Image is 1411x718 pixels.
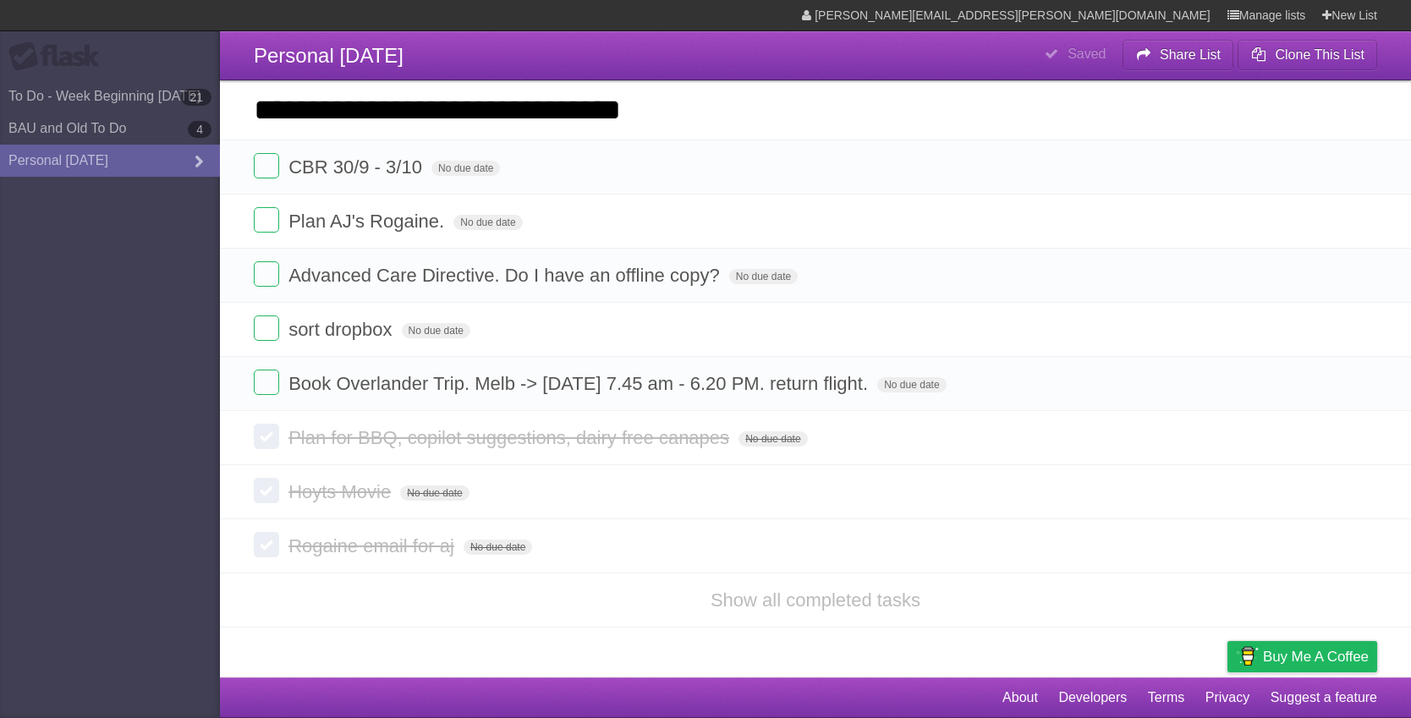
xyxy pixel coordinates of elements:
label: Done [254,532,279,557]
label: Done [254,261,279,287]
span: No due date [453,215,522,230]
label: Done [254,315,279,341]
a: Buy me a coffee [1227,641,1377,672]
span: Buy me a coffee [1263,642,1369,671]
a: Developers [1058,682,1127,714]
span: Plan for BBQ, copilot suggestions, dairy free canapes [288,427,733,448]
span: Hoyts Movie [288,481,395,502]
span: CBR 30/9 - 3/10 [288,156,426,178]
span: Advanced Care Directive. Do I have an offline copy? [288,265,724,286]
span: No due date [729,269,798,284]
a: Privacy [1205,682,1249,714]
a: Suggest a feature [1271,682,1377,714]
img: Buy me a coffee [1236,642,1259,671]
b: Clone This List [1275,47,1364,62]
label: Done [254,424,279,449]
span: sort dropbox [288,319,396,340]
span: No due date [400,485,469,501]
b: 4 [188,121,211,138]
span: No due date [431,161,500,176]
button: Clone This List [1238,40,1377,70]
span: No due date [877,377,946,392]
a: Show all completed tasks [711,589,920,611]
label: Done [254,370,279,395]
b: Saved [1068,47,1106,61]
span: Personal [DATE] [254,44,404,67]
label: Done [254,478,279,503]
label: Done [254,153,279,178]
button: Share List [1123,40,1234,70]
a: About [1002,682,1038,714]
span: No due date [738,431,807,447]
b: Share List [1160,47,1221,62]
label: Done [254,207,279,233]
span: Rogaine email for aj [288,535,458,556]
span: No due date [464,540,532,555]
b: 21 [181,89,211,106]
a: Terms [1148,682,1185,714]
span: No due date [402,323,470,338]
span: Book Overlander Trip. Melb -> [DATE] 7.45 am - 6.20 PM. return flight. [288,373,872,394]
span: Plan AJ's Rogaine. [288,211,448,232]
div: Flask [8,41,110,72]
